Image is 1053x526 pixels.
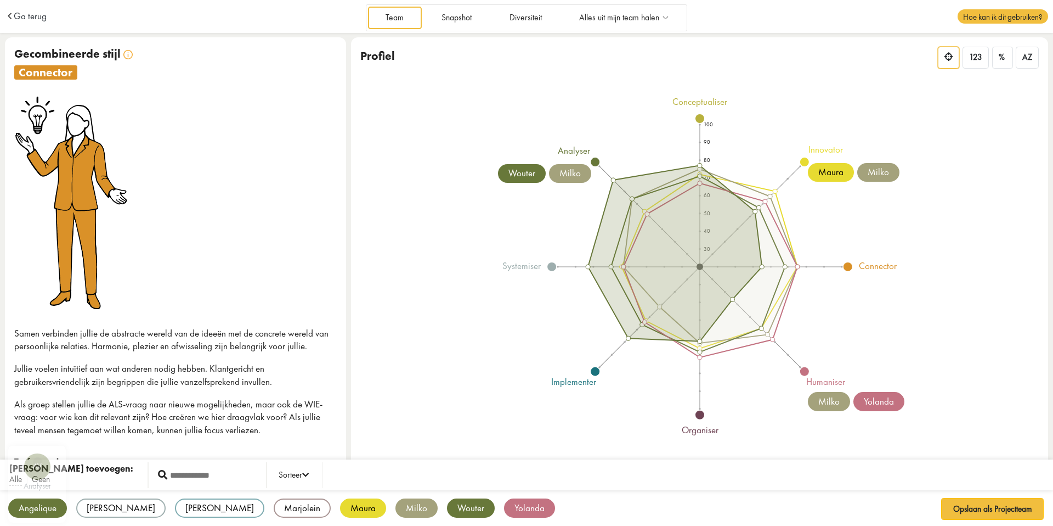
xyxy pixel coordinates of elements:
[279,469,309,482] div: Sorteer
[14,482,60,490] div: analyser
[504,499,555,518] div: Yolanda
[447,499,495,518] div: Wouter
[274,499,331,518] div: Marjolein
[958,9,1048,24] span: Hoe kan ik dit gebruiken?
[498,164,546,183] div: Wouter
[999,52,1005,63] span: %
[14,362,337,389] p: Jullie voelen intuïtief aan wat anderen nodig hebben. Klantgericht en gebruikersvriendelijk zijn ...
[808,144,843,156] tspan: innovator
[704,156,710,164] text: 80
[123,50,133,59] img: info.svg
[562,7,686,29] a: Alles uit mijn team halen
[14,327,337,354] p: Samen verbinden jullie de abstracte wereld van de ideeën met de concrete wereld van persoonlijke ...
[558,145,591,157] tspan: analyser
[704,139,710,146] text: 90
[14,12,47,21] a: Ga terug
[8,499,67,518] div: Angelique
[681,424,718,436] tspan: organiser
[853,392,904,411] div: Yolanda
[14,93,129,313] img: connector.png
[76,499,166,518] div: [PERSON_NAME]
[502,260,541,272] tspan: systemiser
[368,7,422,29] a: Team
[1022,52,1032,63] span: AZ
[704,121,713,128] text: 100
[551,376,597,388] tspan: implementer
[806,376,846,388] tspan: humaniser
[423,7,489,29] a: Snapshot
[549,164,591,183] div: Milko
[14,46,121,61] span: Gecombineerde stijl
[941,498,1044,520] button: Opslaan als Projectteam
[14,65,77,80] span: connector
[491,7,559,29] a: Diversiteit
[672,96,728,108] tspan: conceptualiser
[14,398,337,437] p: Als groep stellen jullie de ALS-vraag naar nieuwe mogelijkheden, maar ook de WIE-vraag: voor wie ...
[9,462,133,475] div: [PERSON_NAME] toevoegen:
[859,260,897,272] tspan: connector
[808,392,850,411] div: Milko
[579,13,659,23] span: Alles uit mijn team halen
[24,462,50,471] span: Av
[360,48,395,63] span: Profiel
[175,499,264,518] div: [PERSON_NAME]
[395,499,438,518] div: Milko
[340,499,386,518] div: Maura
[808,163,854,182] div: Maura
[857,163,899,182] div: Milko
[969,52,982,63] span: 123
